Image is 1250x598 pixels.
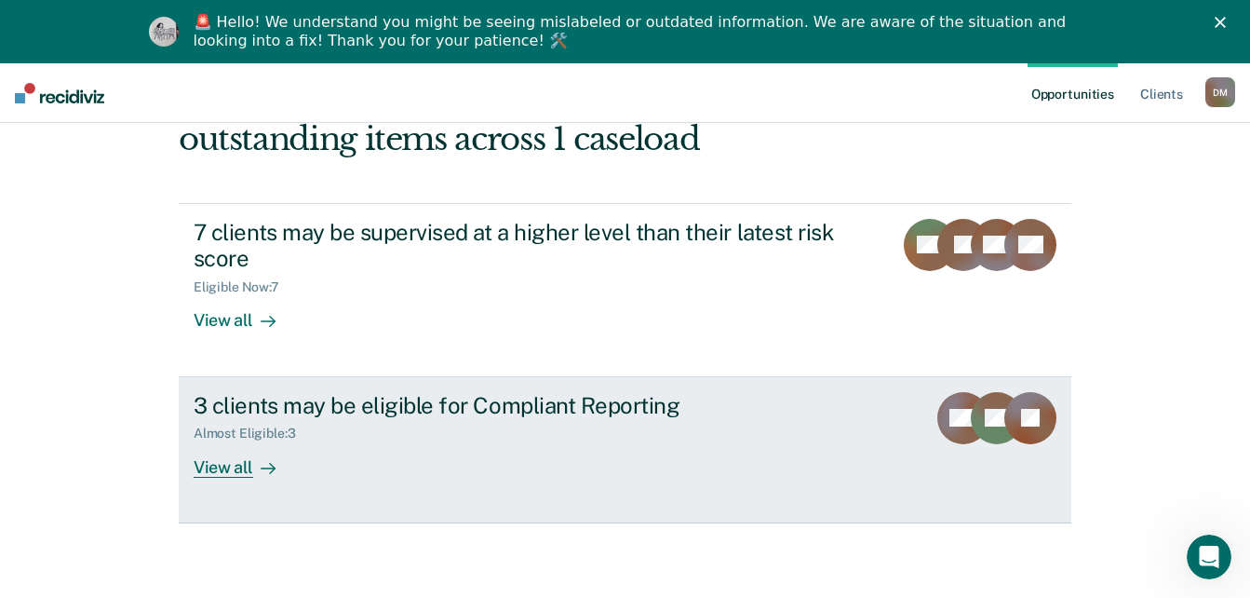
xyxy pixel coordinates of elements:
a: Opportunities [1028,63,1118,123]
img: Profile image for Kim [149,17,179,47]
div: Close [1215,17,1233,28]
div: View all [194,295,298,332]
div: View all [194,442,298,478]
div: 7 clients may be supervised at a higher level than their latest risk score [194,219,847,273]
iframe: Intercom live chat [1187,535,1231,579]
a: 3 clients may be eligible for Compliant ReportingAlmost Eligible:3View all [179,377,1071,523]
div: Hi, [PERSON_NAME]. We’ve found some outstanding items across 1 caseload [179,82,893,158]
div: D M [1205,77,1235,107]
button: DM [1205,77,1235,107]
div: 3 clients may be eligible for Compliant Reporting [194,392,847,419]
div: 🚨 Hello! We understand you might be seeing mislabeled or outdated information. We are aware of th... [194,13,1072,50]
a: Clients [1136,63,1187,123]
img: Recidiviz [15,83,104,103]
div: Almost Eligible : 3 [194,426,311,442]
div: Eligible Now : 7 [194,279,294,295]
a: 7 clients may be supervised at a higher level than their latest risk scoreEligible Now:7View all [179,203,1071,377]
